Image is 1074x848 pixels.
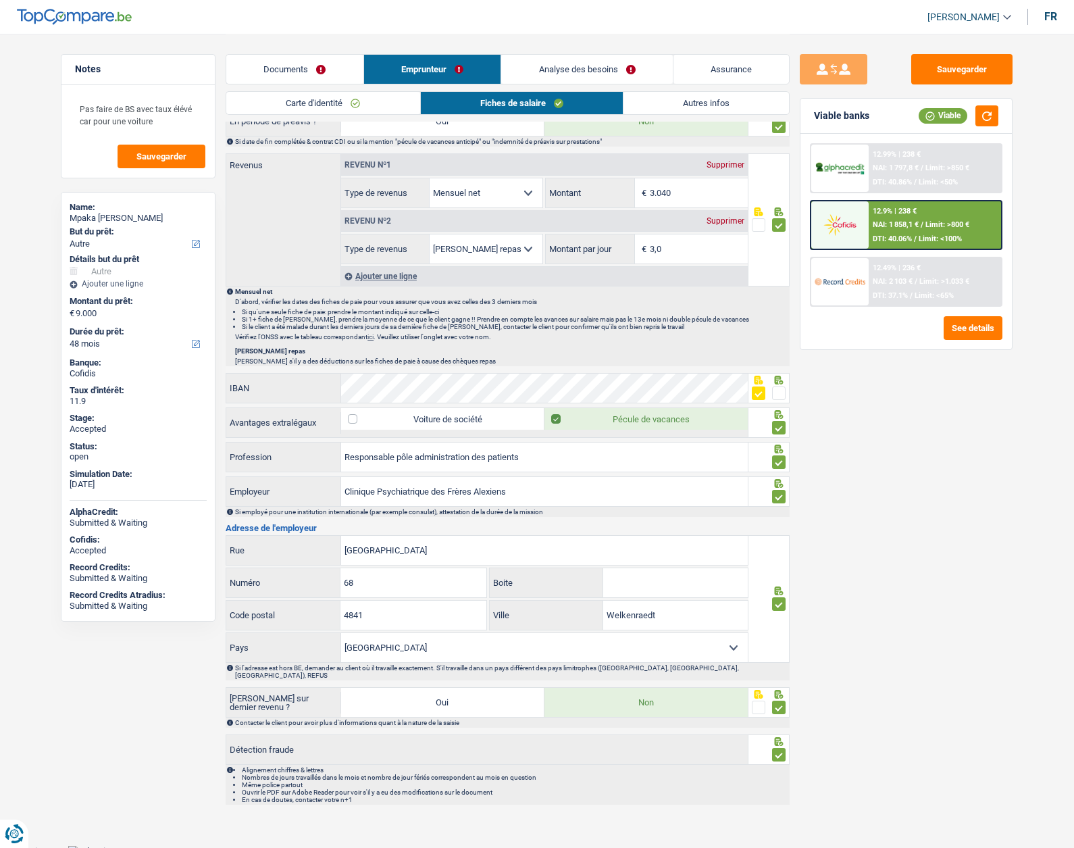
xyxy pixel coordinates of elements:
label: Montant [546,178,634,207]
div: Accepted [70,424,207,434]
span: Limit: >800 € [925,220,969,229]
p: D'abord, vérifier les dates des fiches de paie pour vous assurer que vous avez celles des 3 derni... [235,298,788,305]
div: Simulation Date: [70,469,207,480]
label: Avantages extralégaux [226,412,341,434]
span: / [914,234,917,243]
li: Nombres de jours travaillés dans le mois et nombre de jour fériés correspondent au mois en question [242,774,788,781]
div: Stage: [70,413,207,424]
span: NAI: 2 103 € [873,277,913,286]
span: / [915,277,917,286]
div: 12.9% | 238 € [873,207,917,216]
div: Cofidis: [70,534,207,545]
div: Revenu nº2 [341,217,394,225]
li: En cas de doutes, contacter votre n+1 [242,796,788,803]
div: Supprimer [703,161,748,169]
div: fr [1044,10,1057,23]
a: Analyse des besoins [501,55,673,84]
a: Autres infos [623,92,789,114]
div: Mpaka [PERSON_NAME] [70,213,207,224]
img: AlphaCredit [815,161,865,176]
label: Type de revenus [341,178,430,207]
label: Rue [226,536,341,565]
div: Viable banks [814,110,869,122]
span: NAI: 1 797,8 € [873,164,919,172]
span: / [921,220,923,229]
label: Boite [490,568,603,597]
span: Limit: >850 € [925,164,969,172]
li: Ouvrir le PDF sur Adobe Reader pour voir s'il y a eu des modifications sur le document [242,789,788,796]
div: Submitted & Waiting [70,601,207,612]
a: [PERSON_NAME] [917,6,1011,28]
div: Ajouter une ligne [70,279,207,289]
label: Durée du prêt: [70,326,204,337]
label: Non [544,688,748,717]
h3: Adresse de l'employeur [226,524,790,532]
span: € [635,234,650,264]
p: [PERSON_NAME] repas [235,347,788,355]
button: Sauvegarder [118,145,205,168]
div: open [70,451,207,462]
p: [PERSON_NAME] s'il y a des déductions sur les fiches de paie à cause des chèques repas [235,357,788,365]
div: Banque: [70,357,207,368]
label: Employeur [226,477,341,506]
div: Ajouter une ligne [341,266,748,286]
div: 12.99% | 238 € [873,150,921,159]
div: Si employé pour une institution internationale (par exemple consulat), attestation de la durée de... [235,508,788,516]
label: Pays [226,633,341,662]
label: Profession [226,443,341,472]
p: Mensuel net [235,288,788,295]
span: DTI: 40.86% [873,178,912,186]
div: Contacter le client pour avoir plus d'informations quant à la nature de la saisie [235,719,788,726]
span: / [910,291,913,300]
div: Accepted [70,545,207,556]
label: Montant du prêt: [70,296,204,307]
img: Record Credits [815,269,865,294]
h5: Notes [75,64,201,75]
div: Name: [70,202,207,213]
a: Carte d'identité [226,92,419,114]
li: Si 1+ fiche de [PERSON_NAME], prendre la moyenne de ce que le client gagne !! Prendre en compte l... [242,316,788,323]
p: Vérifiez l'ONSS avec le tableau correspondant . Veuillez utiliser l'onglet avec votre nom. [235,333,788,341]
span: DTI: 37.1% [873,291,908,300]
div: Revenu nº1 [341,161,394,169]
div: Record Credits Atradius: [70,590,207,601]
div: Si date de fin complétée & contrat CDI ou si la mention "pécule de vacances anticipé" ou "indemni... [235,138,788,145]
label: But du prêt: [70,226,204,237]
label: Type de revenus [341,234,430,264]
a: ici [367,333,374,341]
span: Sauvegarder [136,152,186,161]
div: Détails but du prêt [70,254,207,265]
label: Détection fraude [226,734,748,765]
li: Alignement chiffres & lettres [242,766,788,774]
li: Si qu'une seule fiche de paie: prendre le montant indiqué sur celle-ci [242,308,788,316]
div: Submitted & Waiting [70,573,207,584]
img: TopCompare Logo [17,9,132,25]
div: Submitted & Waiting [70,518,207,528]
span: / [914,178,917,186]
img: Cofidis [815,212,865,237]
a: Documents [226,55,363,84]
label: Revenus [226,154,340,170]
span: Limit: <65% [915,291,954,300]
button: See details [944,316,1002,340]
span: NAI: 1 858,1 € [873,220,919,229]
a: Fiches de salaire [421,92,623,114]
label: Voiture de société [341,408,544,430]
label: IBAN [226,374,341,403]
div: [DATE] [70,479,207,490]
div: Status: [70,441,207,452]
span: Limit: >1.033 € [919,277,969,286]
span: [PERSON_NAME] [927,11,1000,23]
div: Supprimer [703,217,748,225]
span: Limit: <100% [919,234,962,243]
div: Record Credits: [70,562,207,573]
label: [PERSON_NAME] sur dernier revenu ? [226,692,341,714]
span: / [921,164,923,172]
div: Si l'adresse est hors BE, demander au client où il travaille exactement. S'il travaille dans un p... [235,664,788,679]
div: AlphaCredit: [70,507,207,518]
label: Oui [341,688,544,717]
div: Taux d'intérêt: [70,385,207,396]
div: 11.9 [70,396,207,407]
span: € [635,178,650,207]
a: Emprunteur [364,55,501,84]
